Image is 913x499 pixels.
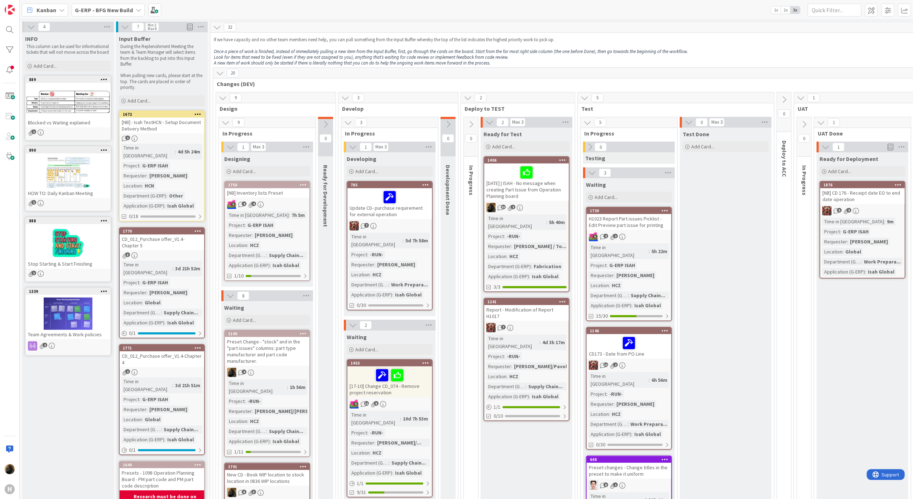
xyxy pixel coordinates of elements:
[865,268,866,276] span: :
[234,272,244,280] span: 1/10
[266,251,267,259] span: :
[237,291,249,300] span: 8
[26,76,110,127] div: 889Blocked vs Waiting explained
[29,289,110,294] div: 1339
[511,242,512,250] span: :
[351,182,432,187] div: 785
[350,399,359,409] img: JK
[506,252,508,260] span: :
[347,188,432,219] div: Update CD- purchase requirement for external operation
[546,218,547,226] span: :
[844,248,863,256] div: Global
[176,148,202,156] div: 4d 5h 24m
[242,201,246,206] span: 4
[512,120,523,124] div: Max 3
[347,182,432,219] div: 785Update CD- purchase requirement for external operation
[164,202,165,210] span: :
[355,118,367,127] span: 3
[465,134,477,143] span: 0
[581,105,765,112] span: Test
[781,141,788,177] span: Deploy to ACC
[465,105,566,112] span: Deploy to TEST
[392,291,393,299] span: :
[494,283,500,291] span: 3/3
[227,69,239,77] span: 20
[228,182,309,187] div: 1750
[589,281,609,289] div: Location
[25,35,38,42] span: INFO
[32,200,36,205] span: 1
[711,120,722,124] div: Max 3
[587,456,671,463] div: 648
[26,288,110,295] div: 1339
[683,130,709,138] span: Test Done
[832,143,845,151] span: 1
[885,218,895,225] div: 9m
[122,182,142,190] div: Location
[468,165,475,195] span: In Progress
[486,252,506,260] div: Location
[232,118,245,127] span: 9
[613,234,618,238] span: 2
[355,168,378,175] span: Add Card...
[404,237,430,244] div: 5d 7h 58m
[120,345,204,351] div: 1771
[628,291,629,299] span: :
[547,218,567,226] div: 5h 40m
[290,211,307,219] div: 7h 5m
[26,218,110,268] div: 888Stop Starting & Start Finishing
[120,118,204,133] div: [NB] - Isah TestHCN - Setup Document Delivery Method
[342,105,449,112] span: Develop
[445,165,452,215] span: Development Done
[123,229,204,234] div: 1770
[781,6,791,14] span: 2x
[501,205,506,209] span: 13
[599,168,611,177] span: 3
[801,165,808,195] span: In Progress
[34,63,57,69] span: Add Card...
[267,251,305,259] div: Supply Chain...
[847,238,848,246] span: :
[120,345,204,367] div: 1771CD_012_Purchase offer_V1.4-Chapter 4
[322,165,329,227] span: Ready for Development
[225,182,309,198] div: 1750[NB] Inventory lists Preset
[271,261,301,269] div: Isah Global
[270,261,271,269] span: :
[371,271,383,279] div: HCZ
[122,172,146,180] div: Requester
[822,238,847,246] div: Requester
[820,206,905,215] div: JK
[587,214,671,230] div: H1023 Report Part issues Picklist - Edit Preview part issue for printing
[486,242,511,250] div: Requester
[484,299,569,321] div: 1241Report - Modification of Report H1017
[120,73,203,90] p: When pulling new cards, please start at the top. The cards are placed in order of priority.
[587,328,671,334] div: 1146
[350,291,392,299] div: Application (G-ERP)
[29,77,110,82] div: 889
[828,118,840,127] span: 1
[37,6,56,14] span: Kanban
[607,261,637,269] div: G-ERP ISAH
[26,76,110,83] div: 889
[595,194,618,200] span: Add Card...
[609,281,610,289] span: :
[227,211,289,219] div: Time in [GEOGRAPHIC_DATA]
[119,35,150,42] span: Input Buffer
[122,279,139,286] div: Project
[529,272,530,280] span: :
[389,281,430,289] div: Work Prepara...
[615,271,656,279] div: [PERSON_NAME]
[848,238,890,246] div: [PERSON_NAME]
[217,80,908,87] span: Changes (DEV)
[691,143,714,150] span: Add Card...
[237,143,249,151] span: 1
[350,221,359,231] img: JK
[5,464,15,474] img: ND
[360,143,372,151] span: 1
[884,218,885,225] span: :
[214,60,490,66] em: A new item of work should only be started if there is literally nothing that you can do to help t...
[591,94,604,102] span: 5
[530,272,560,280] div: Isah Global
[143,182,156,190] div: HCN
[606,261,607,269] span: :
